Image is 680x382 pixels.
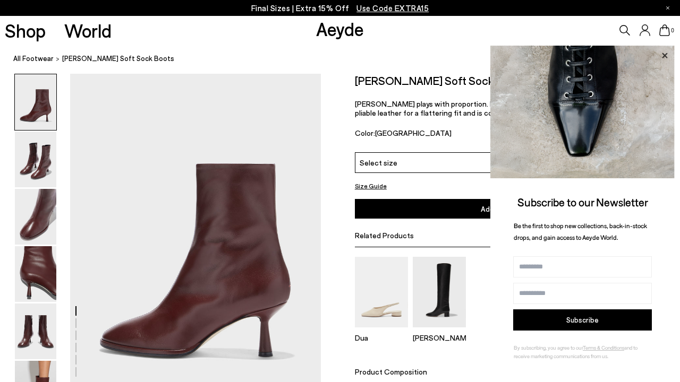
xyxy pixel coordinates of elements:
button: Size Guide [355,179,387,193]
a: World [64,21,112,40]
a: Dua Slingback Flats Dua [355,320,408,342]
p: [PERSON_NAME] plays with proportion. Its sock-like shape is crafted from soft yet pliable leather... [355,99,646,117]
span: Add to Cart [481,204,520,213]
img: Dorothy Soft Sock Boots - Image 3 [15,189,56,245]
a: Willa Leather Over-Knee Boots [PERSON_NAME] [413,320,466,342]
nav: breadcrumb [13,45,680,74]
p: Dua [355,333,408,342]
a: 0 [659,24,670,36]
p: Final Sizes | Extra 15% Off [251,2,429,15]
span: [PERSON_NAME] Soft Sock Boots [62,53,174,64]
button: Add to Cart [355,199,646,219]
img: Dorothy Soft Sock Boots - Image 2 [15,132,56,187]
span: Subscribe to our Newsletter [517,195,648,209]
a: Terms & Conditions [583,344,624,351]
span: Select size [360,157,397,168]
a: Shop [5,21,46,40]
img: Dorothy Soft Sock Boots - Image 5 [15,303,56,359]
a: All Footwear [13,53,54,64]
img: Willa Leather Over-Knee Boots [413,257,466,327]
span: Be the first to shop new collections, back-in-stock drops, and gain access to Aeyde World. [514,222,647,241]
span: [GEOGRAPHIC_DATA] [375,128,452,137]
div: Color: [355,128,557,141]
a: Aeyde [316,18,364,40]
img: Dorothy Soft Sock Boots - Image 4 [15,246,56,302]
span: Product Composition [355,367,427,376]
img: ca3f721fb6ff708a270709c41d776025.jpg [490,46,675,178]
span: Navigate to /collections/ss25-final-sizes [356,3,429,13]
img: Dua Slingback Flats [355,257,408,327]
button: Subscribe [513,309,652,331]
img: Dorothy Soft Sock Boots - Image 1 [15,74,56,130]
span: Related Products [355,231,414,240]
span: 0 [670,28,675,33]
h2: [PERSON_NAME] Soft Sock Boots [355,74,525,87]
span: By subscribing, you agree to our [514,344,583,351]
p: [PERSON_NAME] [413,333,466,342]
